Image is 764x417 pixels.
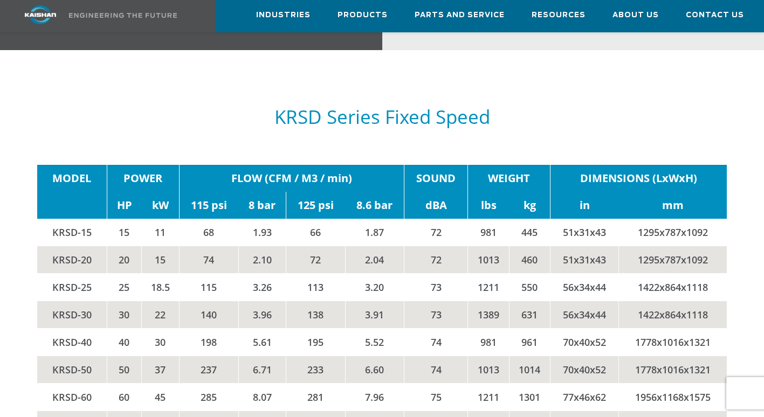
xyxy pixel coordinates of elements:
td: 1014 [509,356,550,383]
td: 981 [468,328,509,356]
td: 140 [179,301,238,328]
td: 1211 [468,273,509,301]
span: About Us [612,9,659,22]
td: 51x31x43 [550,246,619,273]
td: 8.6 bar [345,192,404,219]
td: kW [141,192,179,219]
td: 6.71 [238,356,286,383]
td: 75 [404,383,468,411]
span: Industries [256,9,311,22]
td: FLOW (CFM / M3 / min) [179,165,404,192]
td: 5.61 [238,328,286,356]
td: 1778x1016x1321 [618,356,727,383]
td: 285 [179,383,238,411]
td: 15 [107,219,141,246]
td: 113 [286,273,345,301]
td: 74 [404,328,468,356]
td: 15 [141,246,179,273]
td: 1956x1168x1575 [618,383,727,411]
td: KRSD-60 [37,383,107,411]
td: 237 [179,356,238,383]
td: 8.07 [238,383,286,411]
a: Contact Us [686,1,744,30]
a: Industries [256,1,311,30]
span: Contact Us [686,9,744,22]
td: 45 [141,383,179,411]
td: 233 [286,356,345,383]
td: 445 [509,219,550,246]
a: Resources [532,1,586,30]
td: POWER [107,165,179,192]
td: 56x34x44 [550,273,619,301]
td: 125 psi [286,192,345,219]
td: 30 [107,301,141,328]
td: KRSD-50 [37,356,107,383]
td: 3.91 [345,301,404,328]
td: 68 [179,219,238,246]
a: Parts and Service [415,1,505,30]
td: 20 [107,246,141,273]
td: kg [509,192,550,219]
td: 40 [107,328,141,356]
td: 1211 [468,383,509,411]
td: 72 [404,246,468,273]
td: 51x31x43 [550,219,619,246]
td: KRSD-15 [37,219,107,246]
td: 30 [141,328,179,356]
td: 198 [179,328,238,356]
td: 8 bar [238,192,286,219]
td: 6.60 [345,356,404,383]
td: 981 [468,219,509,246]
td: KRSD-40 [37,328,107,356]
td: 66 [286,219,345,246]
td: 3.20 [345,273,404,301]
td: 50 [107,356,141,383]
td: 115 psi [179,192,238,219]
td: 460 [509,246,550,273]
td: 25 [107,273,141,301]
td: MODEL [37,165,107,192]
td: mm [618,192,727,219]
td: 195 [286,328,345,356]
td: 115 [179,273,238,301]
td: 3.96 [238,301,286,328]
td: 281 [286,383,345,411]
td: WEIGHT [468,165,550,192]
td: 550 [509,273,550,301]
td: 18.5 [141,273,179,301]
td: 74 [404,356,468,383]
td: 138 [286,301,345,328]
td: 70x40x52 [550,328,619,356]
td: 73 [404,301,468,328]
td: 1013 [468,356,509,383]
td: 56x34x44 [550,301,619,328]
a: Products [338,1,388,30]
h5: KRSD Series Fixed Speed [37,107,727,127]
td: KRSD-30 [37,301,107,328]
td: 5.52 [345,328,404,356]
td: KRSD-20 [37,246,107,273]
td: 1295x787x1092 [618,246,727,273]
td: 72 [404,219,468,246]
td: 1013 [468,246,509,273]
td: 7.96 [345,383,404,411]
td: 1295x787x1092 [618,219,727,246]
td: 37 [141,356,179,383]
td: dBA [404,192,468,219]
img: Engineering the future [69,13,177,18]
td: 1.87 [345,219,404,246]
td: DIMENSIONS (LxWxH) [550,165,727,192]
td: 2.04 [345,246,404,273]
td: in [550,192,619,219]
td: 3.26 [238,273,286,301]
td: 11 [141,219,179,246]
span: Products [338,9,388,22]
td: 1301 [509,383,550,411]
td: 22 [141,301,179,328]
td: 60 [107,383,141,411]
td: KRSD-25 [37,273,107,301]
td: 2.10 [238,246,286,273]
td: 1422x864x1118 [618,301,727,328]
td: 77x46x62 [550,383,619,411]
td: 631 [509,301,550,328]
